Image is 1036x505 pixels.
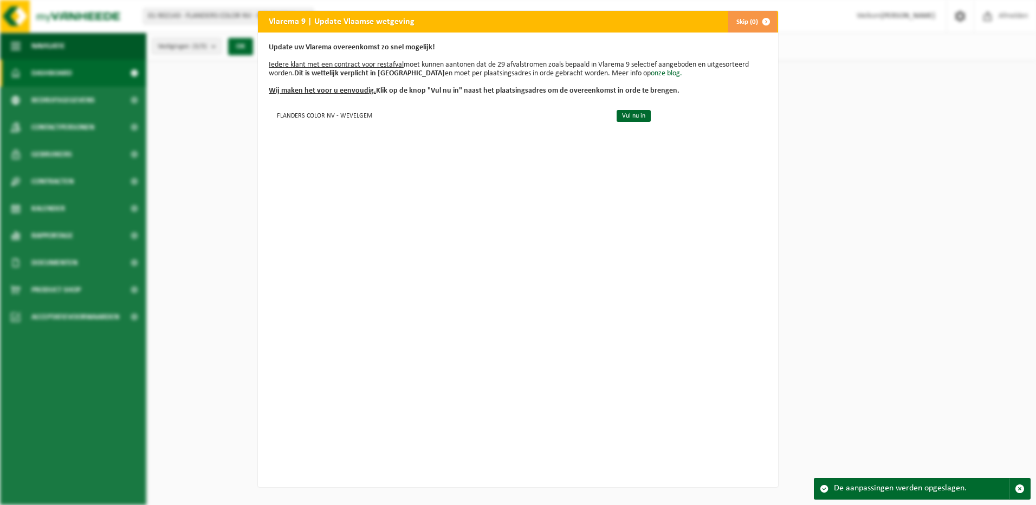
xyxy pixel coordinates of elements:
[269,61,404,69] u: Iedere klant met een contract voor restafval
[258,11,425,31] h2: Vlarema 9 | Update Vlaamse wetgeving
[269,106,607,124] td: FLANDERS COLOR NV - WEVELGEM
[269,43,435,51] b: Update uw Vlarema overeenkomst zo snel mogelijk!
[269,87,376,95] u: Wij maken het voor u eenvoudig.
[728,11,777,33] button: Skip (0)
[269,43,767,95] p: moet kunnen aantonen dat de 29 afvalstromen zoals bepaald in Vlarema 9 selectief aangeboden en ui...
[617,110,651,122] a: Vul nu in
[651,69,682,77] a: onze blog.
[269,87,679,95] b: Klik op de knop "Vul nu in" naast het plaatsingsadres om de overeenkomst in orde te brengen.
[294,69,445,77] b: Dit is wettelijk verplicht in [GEOGRAPHIC_DATA]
